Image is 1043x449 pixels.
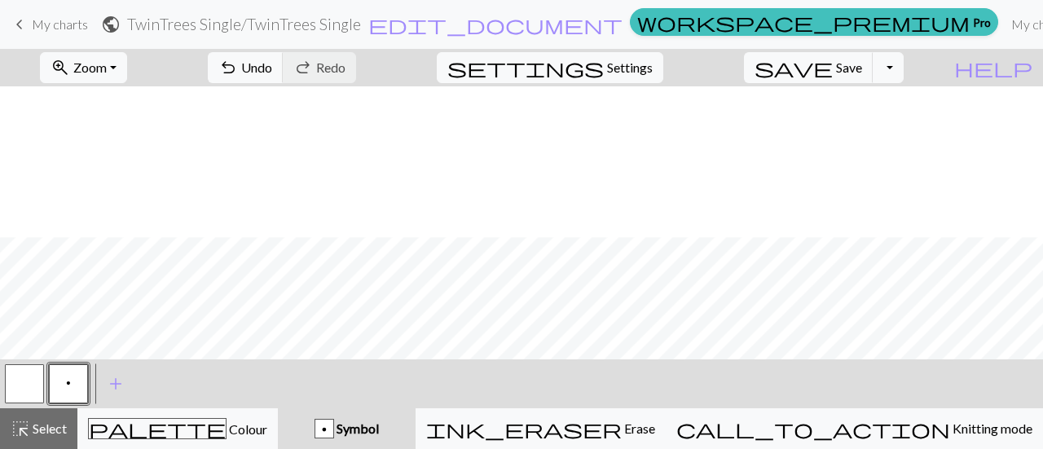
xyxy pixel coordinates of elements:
button: Erase [416,408,666,449]
button: Save [744,52,874,83]
i: Settings [447,58,604,77]
div: p [315,420,333,439]
span: Select [30,420,67,436]
button: Knitting mode [666,408,1043,449]
span: save [755,56,833,79]
button: SettingsSettings [437,52,663,83]
span: Undo [241,59,272,75]
a: Pro [630,8,998,36]
span: help [954,56,1032,79]
button: p Symbol [278,408,416,449]
span: Purl [66,376,71,390]
span: zoom_in [51,56,70,79]
span: settings [447,56,604,79]
span: add [106,372,125,395]
span: workspace_premium [637,11,970,33]
span: Save [836,59,862,75]
button: Zoom [40,52,127,83]
span: Erase [622,420,655,436]
span: highlight_alt [11,417,30,440]
span: palette [89,417,226,440]
span: Symbol [334,420,379,436]
span: call_to_action [676,417,950,440]
span: My charts [32,16,88,32]
span: Knitting mode [950,420,1032,436]
span: Zoom [73,59,107,75]
a: My charts [10,11,88,38]
span: undo [218,56,238,79]
h2: TwinTrees Single / TwinTrees Single [127,15,361,33]
span: ink_eraser [426,417,622,440]
span: public [101,13,121,36]
button: p [49,364,88,403]
button: Colour [77,408,278,449]
span: keyboard_arrow_left [10,13,29,36]
button: Undo [208,52,284,83]
span: Settings [607,58,653,77]
span: edit_document [368,13,623,36]
span: Colour [227,421,267,437]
